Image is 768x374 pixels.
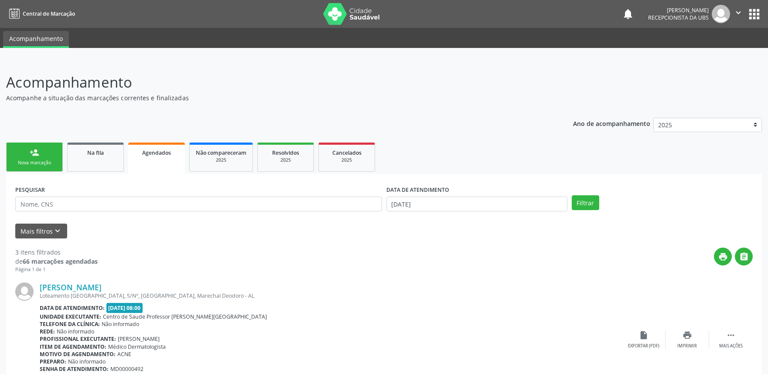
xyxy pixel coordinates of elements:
[325,157,369,163] div: 2025
[714,248,732,265] button: print
[40,350,116,358] b: Motivo de agendamento:
[57,328,94,335] span: Não informado
[730,5,747,23] button: 
[739,252,749,262] i: 
[40,304,105,312] b: Data de atendimento:
[13,160,56,166] div: Nova marcação
[118,335,160,343] span: [PERSON_NAME]
[15,224,67,239] button: Mais filtroskeyboard_arrow_down
[40,328,55,335] b: Rede:
[103,313,267,320] span: Centro de Saude Professor [PERSON_NAME][GEOGRAPHIC_DATA]
[15,183,45,197] label: PESQUISAR
[23,10,75,17] span: Central de Marcação
[30,148,39,157] div: person_add
[40,343,106,350] b: Item de agendamento:
[108,343,166,350] span: Médico Dermatologista
[15,282,34,301] img: img
[572,195,599,210] button: Filtrar
[683,330,692,340] i: print
[386,183,449,197] label: DATA DE ATENDIMENTO
[622,8,634,20] button: notifications
[68,358,106,365] span: Não informado
[142,149,171,156] span: Agendados
[264,157,307,163] div: 2025
[6,93,535,102] p: Acompanhe a situação das marcações correntes e finalizadas
[718,252,728,262] i: print
[734,8,743,17] i: 
[386,197,567,211] input: Selecione um intervalo
[272,149,299,156] span: Resolvidos
[628,343,659,349] div: Exportar (PDF)
[15,257,98,266] div: de
[3,31,69,48] a: Acompanhamento
[573,118,650,129] p: Ano de acompanhamento
[677,343,697,349] div: Imprimir
[735,248,753,265] button: 
[40,365,109,373] b: Senha de atendimento:
[15,248,98,257] div: 3 itens filtrados
[110,365,143,373] span: MD00000492
[712,5,730,23] img: img
[40,282,102,292] a: [PERSON_NAME]
[648,7,709,14] div: [PERSON_NAME]
[196,149,246,156] span: Não compareceram
[747,7,762,22] button: apps
[102,320,139,328] span: Não informado
[40,335,116,343] b: Profissional executante:
[639,330,649,340] i: insert_drive_file
[719,343,743,349] div: Mais ações
[40,292,622,299] div: Loteamento [GEOGRAPHIC_DATA], S/N°, [GEOGRAPHIC_DATA], Marechal Deodoro - AL
[6,71,535,93] p: Acompanhamento
[726,330,736,340] i: 
[6,7,75,21] a: Central de Marcação
[15,197,382,211] input: Nome, CNS
[648,14,709,21] span: Recepcionista da UBS
[40,320,100,328] b: Telefone da clínica:
[53,226,62,236] i: keyboard_arrow_down
[117,350,131,358] span: ACNE
[332,149,362,156] span: Cancelados
[15,266,98,273] div: Página 1 de 1
[196,157,246,163] div: 2025
[106,303,143,313] span: [DATE] 08:00
[87,149,104,156] span: Na fila
[40,313,101,320] b: Unidade executante:
[40,358,66,365] b: Preparo:
[23,257,98,265] strong: 66 marcações agendadas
